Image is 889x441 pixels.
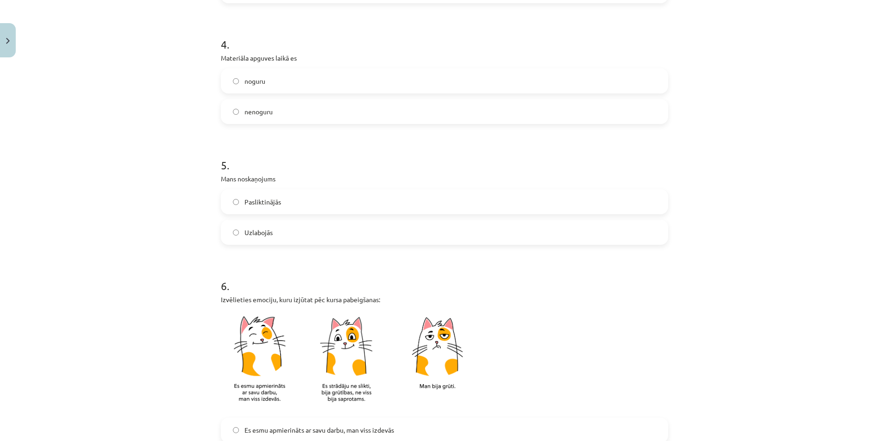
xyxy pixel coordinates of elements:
[233,78,239,84] input: noguru
[221,174,668,184] p: Mans noskaņojums
[244,228,273,237] span: Uzlabojās
[221,263,668,292] h1: 6 .
[233,109,239,115] input: nenoguru
[221,143,668,171] h1: 5 .
[244,76,265,86] span: noguru
[244,425,394,435] span: Es esmu apmierināts ar savu darbu, man viss izdevās
[233,199,239,205] input: Pasliktinājās
[244,107,273,117] span: nenoguru
[6,38,10,44] img: icon-close-lesson-0947bae3869378f0d4975bcd49f059093ad1ed9edebbc8119c70593378902aed.svg
[221,22,668,50] h1: 4 .
[221,295,668,304] p: Izvēlieties emociju, kuru izjūtat pēc kursa pabeigšanas:
[221,53,668,63] p: Materiāla apguves laikā es
[233,427,239,433] input: Es esmu apmierināts ar savu darbu, man viss izdevās
[244,197,281,207] span: Pasliktinājās
[233,230,239,236] input: Uzlabojās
